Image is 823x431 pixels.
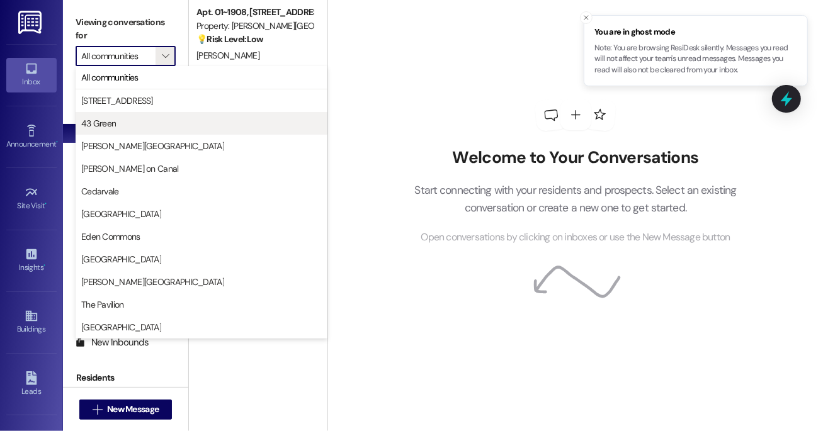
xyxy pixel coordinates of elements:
h2: Welcome to Your Conversations [395,148,756,168]
span: New Message [107,403,159,416]
span: • [56,138,58,147]
div: Residents [63,371,188,384]
i:  [93,405,102,415]
div: Property: [PERSON_NAME][GEOGRAPHIC_DATA] [196,20,313,33]
div: Apt. 01~1908, [STREET_ADDRESS][PERSON_NAME] [196,6,313,19]
span: Eden Commons [81,230,140,243]
span: [PERSON_NAME][GEOGRAPHIC_DATA] [81,140,224,152]
div: New Inbounds [76,336,149,349]
div: Prospects [63,256,188,269]
a: Leads [6,367,57,401]
span: [PERSON_NAME][GEOGRAPHIC_DATA] [81,276,224,288]
div: Prospects + Residents [63,85,188,98]
span: You are in ghost mode [594,26,797,38]
input: All communities [81,46,156,66]
span: • [45,199,47,208]
p: Start connecting with your residents and prospects. Select an existing conversation or create a n... [395,181,756,217]
img: ResiDesk Logo [18,11,44,34]
a: Insights • [6,243,57,277]
button: Close toast [580,11,593,24]
span: [GEOGRAPHIC_DATA] [81,208,161,220]
i:  [162,51,169,61]
span: [GEOGRAPHIC_DATA] [81,321,161,333]
p: Note: You are browsing ResiDesk silently. Messages you read will not affect your team's unread me... [594,43,797,76]
label: Viewing conversations for [76,13,176,46]
strong: 💡 Risk Level: Low [196,33,263,45]
span: [STREET_ADDRESS] [81,94,153,107]
span: Cedarvale [81,185,119,198]
a: Site Visit • [6,182,57,216]
span: Open conversations by clicking on inboxes or use the New Message button [421,230,730,245]
span: 43 Green [81,117,116,130]
span: [PERSON_NAME] [196,50,259,61]
span: All communities [81,71,139,84]
a: Inbox [6,58,57,92]
button: New Message [79,400,173,420]
span: • [43,261,45,270]
a: Buildings [6,305,57,339]
span: [GEOGRAPHIC_DATA] [81,253,161,266]
span: [PERSON_NAME] on Canal [81,162,179,175]
span: The Pavilion [81,298,124,311]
